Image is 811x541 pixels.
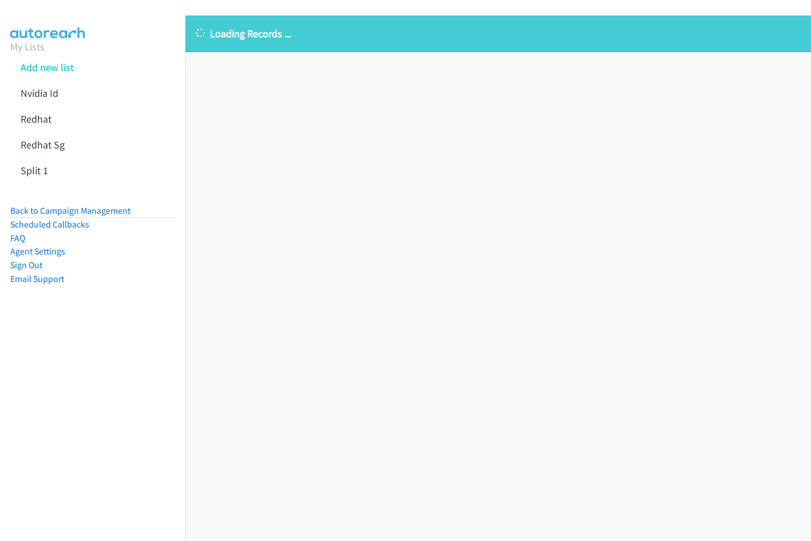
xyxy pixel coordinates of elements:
a: Back to Campaign Management [10,205,130,216]
a: Nvidia Id [21,87,58,100]
a: My Lists [10,40,45,53]
p: Loading Records ... [196,26,801,41]
a: Add new list [21,61,74,74]
a: Sign Out [10,260,42,270]
a: Redhat [21,112,52,126]
a: Split 1 [21,164,48,177]
a: Redhat Sg [21,138,65,151]
a: Email Support [10,273,64,284]
a: Scheduled Callbacks [10,219,89,230]
a: Agent Settings [10,246,65,257]
a: FAQ [10,233,25,244]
